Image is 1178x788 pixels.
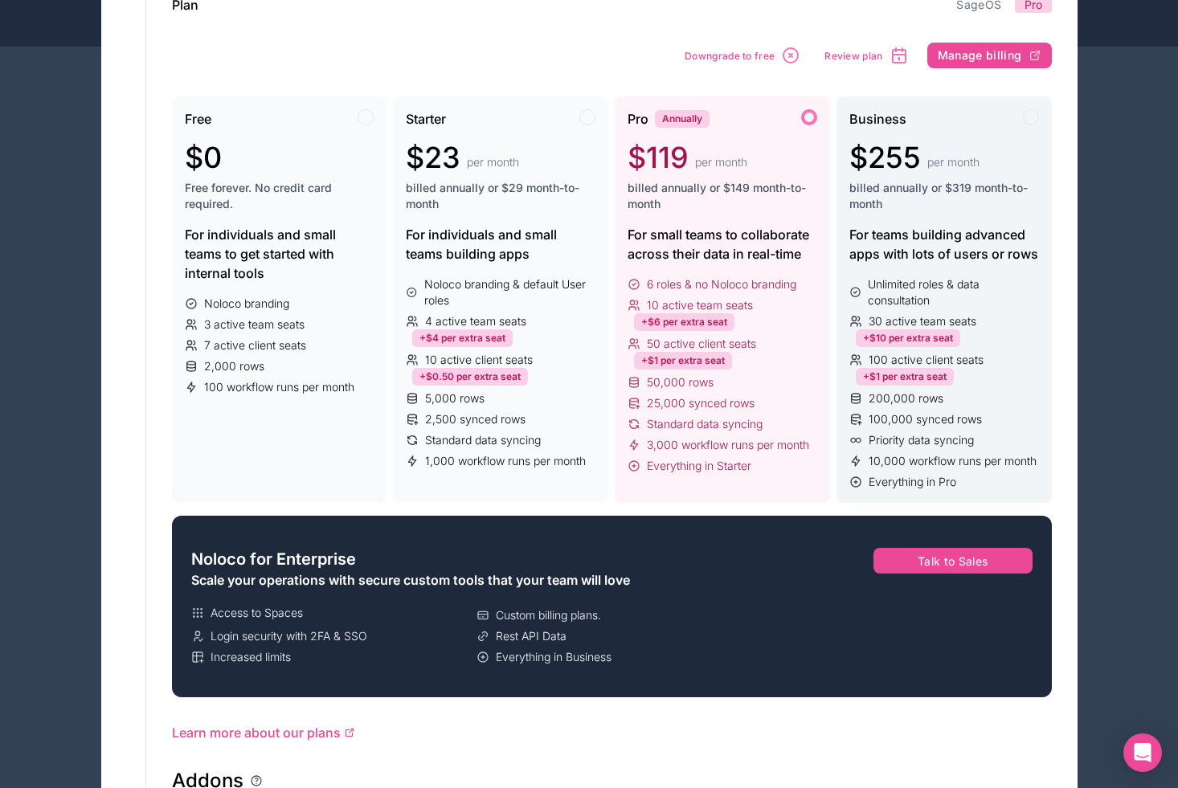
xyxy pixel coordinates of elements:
span: Everything in Pro [869,474,956,490]
span: $23 [406,141,460,174]
span: Login security with 2FA & SSO [211,628,367,644]
div: Open Intercom Messenger [1123,733,1162,772]
span: 100 active client seats [869,352,984,368]
span: Review plan [824,50,882,62]
span: $119 [628,141,689,174]
div: +$6 per extra seat [634,313,734,331]
span: Priority data syncing [869,432,974,448]
span: Starter [406,109,446,129]
span: per month [695,154,747,170]
div: For small teams to collaborate across their data in real-time [628,225,817,263]
div: +$0.50 per extra seat [412,368,528,386]
span: 100 workflow runs per month [204,379,354,395]
span: 5,000 rows [425,390,485,406]
span: 4 active team seats [425,313,526,329]
span: 50,000 rows [647,374,714,390]
span: Unlimited roles & data consultation [868,276,1038,308]
span: 2,000 rows [204,358,264,374]
span: Learn more about our plans [172,723,341,742]
span: 10 active team seats [647,297,753,313]
button: Talk to Sales [873,548,1033,574]
span: 10 active client seats [425,352,533,368]
span: 50 active client seats [647,336,756,352]
span: billed annually or $29 month-to-month [406,180,595,212]
span: Standard data syncing [425,432,541,448]
span: Business [849,109,906,129]
span: 30 active team seats [869,313,976,329]
div: +$1 per extra seat [856,368,954,386]
button: Downgrade to free [679,40,806,71]
span: $0 [185,141,222,174]
span: 3,000 workflow runs per month [647,437,809,453]
span: Everything in Business [496,649,611,665]
span: Manage billing [938,48,1022,63]
span: Free [185,109,211,129]
span: Noloco for Enterprise [191,548,356,570]
span: Increased limits [211,649,291,665]
span: 100,000 synced rows [869,411,982,427]
span: Rest API Data [496,628,567,644]
span: Free forever. No credit card required. [185,180,374,212]
span: Everything in Starter [647,458,751,474]
span: Noloco branding [204,296,289,312]
span: per month [467,154,519,170]
span: 3 active team seats [204,316,305,333]
span: Pro [628,109,648,129]
span: 10,000 workflow runs per month [869,453,1037,469]
a: Learn more about our plans [172,723,1052,742]
div: +$1 per extra seat [634,352,732,370]
span: Custom billing plans. [496,607,601,623]
span: per month [927,154,980,170]
span: 6 roles & no Noloco branding [647,276,796,292]
span: Noloco branding & default User roles [424,276,595,308]
span: billed annually or $319 month-to-month [849,180,1039,212]
div: +$4 per extra seat [412,329,513,347]
span: 7 active client seats [204,337,306,353]
span: $255 [849,141,921,174]
span: Standard data syncing [647,416,763,432]
div: Scale your operations with secure custom tools that your team will love [191,570,756,590]
div: For individuals and small teams building apps [406,225,595,263]
div: For individuals and small teams to get started with internal tools [185,225,374,283]
span: Downgrade to free [685,50,775,62]
span: 25,000 synced rows [647,395,755,411]
span: 200,000 rows [869,390,943,406]
span: billed annually or $149 month-to-month [628,180,817,212]
div: For teams building advanced apps with lots of users or rows [849,225,1039,263]
button: Manage billing [927,43,1052,68]
span: Access to Spaces [211,605,303,621]
div: +$10 per extra seat [856,329,960,347]
div: Annually [655,110,710,128]
span: 2,500 synced rows [425,411,526,427]
button: Review plan [819,40,914,71]
span: 1,000 workflow runs per month [425,453,586,469]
